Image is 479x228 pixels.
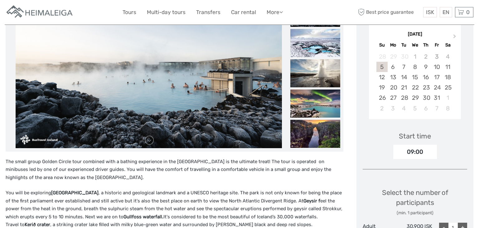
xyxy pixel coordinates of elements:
[409,41,420,49] div: We
[420,82,431,93] div: Choose Thursday, October 23rd, 2025
[393,145,437,159] div: 09:00
[420,51,431,62] div: Not available Thursday, October 2nd, 2025
[420,41,431,49] div: Th
[388,51,399,62] div: Not available Monday, September 29th, 2025
[369,31,461,38] div: [DATE]
[442,41,453,49] div: Sa
[426,9,434,15] span: ISK
[420,93,431,103] div: Choose Thursday, October 30th, 2025
[450,33,460,43] button: Next Month
[363,188,467,216] div: Select the number of participants
[388,103,399,114] div: Choose Monday, November 3rd, 2025
[376,93,387,103] div: Choose Sunday, October 26th, 2025
[431,72,442,82] div: Choose Friday, October 17th, 2025
[465,9,471,15] span: 0
[6,158,343,182] p: The small group Golden Circle tour combined with a bathing experience in the [GEOGRAPHIC_DATA] is...
[431,41,442,49] div: Fr
[371,51,459,114] div: month 2025-10
[51,190,99,196] strong: [GEOGRAPHIC_DATA]
[25,222,50,227] strong: Kerið crater
[388,62,399,72] div: Choose Monday, October 6th, 2025
[442,93,453,103] div: Choose Saturday, November 1st, 2025
[442,103,453,114] div: Choose Saturday, November 8th, 2025
[356,7,422,17] span: Best price guarantee
[267,8,283,17] a: More
[409,51,420,62] div: Not available Wednesday, October 1st, 2025
[399,93,409,103] div: Choose Tuesday, October 28th, 2025
[399,131,431,141] div: Start time
[431,82,442,93] div: Choose Friday, October 24th, 2025
[409,93,420,103] div: Choose Wednesday, October 29th, 2025
[290,90,340,118] img: 78f1bb707dad47c09db76e797c3c6590_slider_thumbnail.jpeg
[442,72,453,82] div: Choose Saturday, October 18th, 2025
[376,103,387,114] div: Choose Sunday, November 2nd, 2025
[442,51,453,62] div: Not available Saturday, October 4th, 2025
[399,103,409,114] div: Choose Tuesday, November 4th, 2025
[420,103,431,114] div: Choose Thursday, November 6th, 2025
[431,62,442,72] div: Choose Friday, October 10th, 2025
[399,41,409,49] div: Tu
[290,59,340,87] img: 6e04dd7c0e4d4fc499d456a8b0d64eb9_slider_thumbnail.jpeg
[376,82,387,93] div: Choose Sunday, October 19th, 2025
[376,62,387,72] div: Choose Sunday, October 5th, 2025
[388,82,399,93] div: Choose Monday, October 20th, 2025
[388,72,399,82] div: Choose Monday, October 13th, 2025
[409,103,420,114] div: Choose Wednesday, November 5th, 2025
[123,8,136,17] a: Tours
[376,51,387,62] div: Not available Sunday, September 28th, 2025
[123,214,163,220] strong: Gullfoss waterfall.
[399,62,409,72] div: Choose Tuesday, October 7th, 2025
[409,62,420,72] div: Choose Wednesday, October 8th, 2025
[420,72,431,82] div: Choose Thursday, October 16th, 2025
[231,8,256,17] a: Car rental
[431,103,442,114] div: Choose Friday, November 7th, 2025
[388,41,399,49] div: Mo
[420,62,431,72] div: Choose Thursday, October 9th, 2025
[6,5,74,20] img: Apartments in Reykjavik
[388,93,399,103] div: Choose Monday, October 27th, 2025
[399,82,409,93] div: Choose Tuesday, October 21st, 2025
[376,41,387,49] div: Su
[442,62,453,72] div: Choose Saturday, October 11th, 2025
[431,51,442,62] div: Not available Friday, October 3rd, 2025
[440,7,452,17] div: EN
[147,8,186,17] a: Multi-day tours
[290,120,340,148] img: cab6d99a5bd74912b036808e1cb13ef3_slider_thumbnail.jpeg
[399,72,409,82] div: Choose Tuesday, October 14th, 2025
[9,11,70,16] p: We're away right now. Please check back later!
[196,8,220,17] a: Transfers
[399,51,409,62] div: Not available Tuesday, September 30th, 2025
[431,93,442,103] div: Choose Friday, October 31st, 2025
[72,10,79,17] button: Open LiveChat chat widget
[376,72,387,82] div: Choose Sunday, October 12th, 2025
[290,29,340,57] img: 5d15484774a24c969ea176960bff7f4c_slider_thumbnail.jpeg
[409,82,420,93] div: Choose Wednesday, October 22nd, 2025
[442,82,453,93] div: Choose Saturday, October 25th, 2025
[363,210,467,216] div: (min. 1 participant)
[409,72,420,82] div: Choose Wednesday, October 15th, 2025
[303,198,320,204] strong: Geysir f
